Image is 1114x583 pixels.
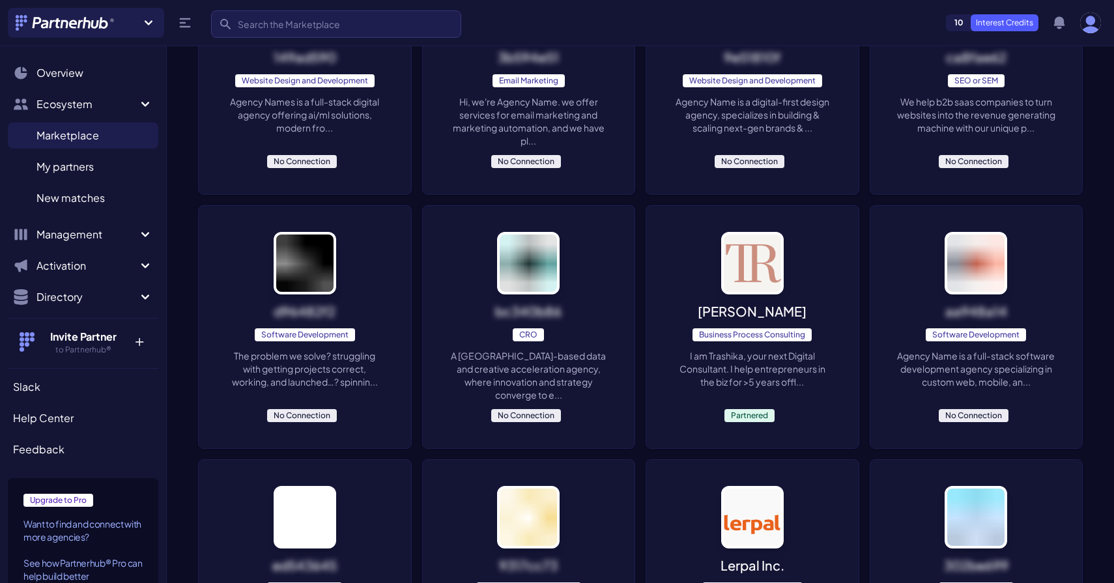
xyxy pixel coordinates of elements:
p: 9e51810f [724,48,780,66]
a: image_alt bc340b86CROA [GEOGRAPHIC_DATA]-based data and creative acceleration agency, where innov... [422,205,636,449]
span: No Connection [491,409,561,422]
h5: to Partnerhub® [41,345,125,355]
span: No Connection [491,155,561,168]
p: Hi, we're Agency Name. we offer services for email marketing and marketing automation, and we hav... [449,95,609,147]
span: Partnered [724,409,775,422]
span: Website Design and Development [235,74,375,87]
span: Feedback [13,442,64,457]
span: New matches [36,190,105,206]
p: 3b594e51 [498,48,559,66]
a: image_alt d96482f2Software DevelopmentThe problem we solve? struggling with getting projects corr... [198,205,412,449]
span: No Connection [939,155,1008,168]
span: Marketplace [36,128,99,143]
img: image_alt [945,232,1007,294]
p: A [GEOGRAPHIC_DATA]-based data and creative acceleration agency, where innovation and strategy co... [449,349,609,401]
img: user photo [1080,12,1101,33]
span: Upgrade to Pro [23,494,93,507]
span: No Connection [267,155,337,168]
span: Ecosystem [36,96,137,112]
button: Management [8,221,158,248]
p: We help b2b saas companies to turn websites into the revenue generating machine with our unique p... [896,95,1057,134]
img: Partnerhub® Logo [16,15,115,31]
a: Help Center [8,405,158,431]
p: Lerpal Inc. [721,556,784,575]
p: 149ad590 [274,48,336,66]
img: image_alt [274,232,336,294]
span: Email Marketing [493,74,565,87]
a: 10Interest Credits [946,14,1038,31]
img: image_alt [721,486,784,548]
span: Activation [36,258,137,274]
span: Management [36,227,137,242]
p: bc340b86 [495,302,562,320]
p: 9317cc73 [499,556,558,575]
span: No Connection [715,155,784,168]
span: Software Development [255,328,355,341]
span: Help Center [13,410,74,426]
p: Agency Name is a digital-first design agency, specializes in building & scaling next-gen brands &... [672,95,833,134]
a: image_alt [PERSON_NAME]Business Process ConsultingI am Trashika, your next Digital Consultant. I ... [646,205,859,449]
a: My partners [8,154,158,180]
span: SEO or SEM [948,74,1005,87]
p: aa948a14 [945,302,1007,320]
span: My partners [36,159,94,175]
span: 10 [947,15,971,31]
span: Slack [13,379,40,395]
h4: Invite Partner [41,329,125,345]
span: Software Development [926,328,1026,341]
a: Overview [8,60,158,86]
p: The problem we solve? struggling with getting projects correct, working, and launched…? spinnin... [225,349,385,388]
span: No Connection [267,409,337,422]
span: Business Process Consulting [693,328,812,341]
img: image_alt [497,486,560,548]
input: Search the Marketplace [211,10,461,38]
button: Ecosystem [8,91,158,117]
button: Activation [8,253,158,279]
p: Interest Credits [971,14,1038,31]
p: I am Trashika, your next Digital Consultant. I help entrepreneurs in the biz for >5 years offl... [672,349,833,388]
img: image_alt [497,232,560,294]
p: + [125,329,153,350]
a: image_alt aa948a14Software DevelopmentAgency Name is a full-stack software development agency spe... [870,205,1083,449]
span: CRO [513,328,544,341]
img: image_alt [945,486,1007,548]
a: Feedback [8,436,158,462]
a: Marketplace [8,122,158,149]
a: New matches [8,185,158,211]
img: image_alt [721,232,784,294]
button: Directory [8,284,158,310]
p: d96482f2 [274,302,336,320]
span: Directory [36,289,137,305]
p: ed543645 [272,556,337,575]
img: image_alt [274,486,336,548]
a: Slack [8,374,158,400]
p: ca8fae62 [946,48,1007,66]
p: 302be699 [944,556,1008,575]
span: Overview [36,65,83,81]
span: No Connection [939,409,1008,422]
p: Agency Name is a full-stack software development agency specializing in custom web, mobile, an... [896,349,1057,388]
button: Invite Partner to Partnerhub® + [8,318,158,365]
p: Agency Names is a full-stack digital agency offering ai/ml solutions, modern fro... [225,95,385,134]
span: Website Design and Development [683,74,822,87]
p: [PERSON_NAME] [698,302,807,320]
